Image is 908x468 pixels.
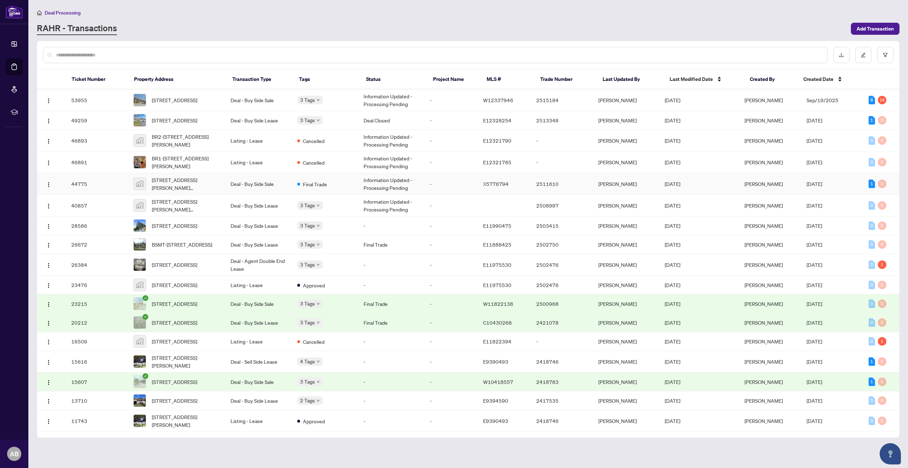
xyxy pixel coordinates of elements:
button: Logo [43,135,54,146]
td: - [424,254,477,276]
span: BR1-[STREET_ADDRESS][PERSON_NAME] [152,154,220,170]
span: W11822138 [483,301,513,307]
td: - [424,173,477,195]
span: [STREET_ADDRESS] [152,261,197,269]
div: 0 [878,299,886,308]
td: [PERSON_NAME] [593,216,659,235]
button: download [833,47,849,63]
td: Deal - Buy Side Lease [225,216,291,235]
img: thumbnail-img [134,415,146,427]
span: C10430268 [483,319,512,326]
td: 28586 [66,216,128,235]
button: Logo [43,415,54,426]
span: [DATE] [665,418,680,424]
td: Deal - Sell Side Lease [225,351,291,373]
div: 0 [878,201,886,210]
span: [STREET_ADDRESS][PERSON_NAME] [152,354,220,369]
td: - [424,130,477,152]
span: E9390493 [483,418,508,424]
img: thumbnail-img [134,356,146,368]
div: 0 [878,318,886,327]
td: 26672 [66,235,128,254]
td: 44775 [66,173,128,195]
span: down [316,119,320,122]
td: [PERSON_NAME] [593,173,659,195]
td: [PERSON_NAME] [593,89,659,111]
span: down [316,98,320,102]
td: - [424,89,477,111]
img: thumbnail-img [134,199,146,211]
span: [PERSON_NAME] [744,379,783,385]
td: Deal - Buy Side Lease [225,235,291,254]
span: E12328254 [483,117,511,123]
td: [PERSON_NAME] [593,276,659,294]
td: Final Trade [358,235,424,254]
td: - [531,130,593,152]
td: Information Updated - Processing Pending [358,173,424,195]
td: [PERSON_NAME] [593,313,659,332]
td: Information Updated - Processing Pending [358,195,424,216]
span: 3 Tags [300,116,315,124]
span: [DATE] [665,282,680,288]
span: Final Trade [303,180,327,188]
td: Final Trade [358,313,424,332]
span: down [316,263,320,266]
td: - [424,111,477,130]
img: Logo [46,118,51,124]
div: 0 [869,240,875,249]
td: Deal Closed [358,111,424,130]
span: [DATE] [807,338,822,345]
img: Logo [46,380,51,385]
th: Tags [293,70,360,89]
div: 1 [869,180,875,188]
span: [DATE] [807,418,822,424]
div: 0 [869,221,875,230]
td: 2502476 [531,254,593,276]
td: Listing - Lease [225,276,291,294]
img: Logo [46,160,51,166]
td: [PERSON_NAME] [593,332,659,351]
td: 2502750 [531,235,593,254]
img: thumbnail-img [134,220,146,232]
span: [DATE] [665,159,680,165]
div: 0 [869,201,875,210]
img: Logo [46,224,51,229]
span: 3 Tags [300,299,315,308]
button: Logo [43,220,54,231]
span: [DATE] [665,319,680,326]
span: down [316,224,320,227]
span: [DATE] [807,137,822,144]
td: Final Trade [358,294,424,313]
span: [DATE] [807,301,822,307]
span: [STREET_ADDRESS] [152,281,197,289]
button: Logo [43,336,54,347]
td: Deal - Buy Side Lease [225,111,291,130]
img: Logo [46,203,51,209]
div: 14 [878,96,886,104]
td: 2508997 [531,195,593,216]
th: Ticket Number [66,70,128,89]
span: E11990475 [483,222,511,229]
span: 3 Tags [300,221,315,230]
td: 2421078 [531,313,593,332]
span: [STREET_ADDRESS] [152,116,197,124]
button: Open asap [880,443,901,464]
span: Approved [303,281,325,289]
button: Logo [43,395,54,406]
div: 0 [878,396,886,405]
span: BR2-[STREET_ADDRESS][PERSON_NAME] [152,133,220,148]
span: [DATE] [807,358,822,365]
span: [STREET_ADDRESS][PERSON_NAME][PERSON_NAME] [152,176,220,192]
span: 3 Tags [300,240,315,248]
div: 0 [878,116,886,125]
td: 2502476 [531,276,593,294]
div: 0 [878,378,886,386]
span: [PERSON_NAME] [744,418,783,424]
div: 8 [869,96,875,104]
td: 16509 [66,332,128,351]
td: 2511610 [531,173,593,195]
span: down [316,302,320,305]
span: 3 Tags [300,260,315,269]
span: 3 Tags [300,96,315,104]
th: Last Modified Date [664,70,744,89]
